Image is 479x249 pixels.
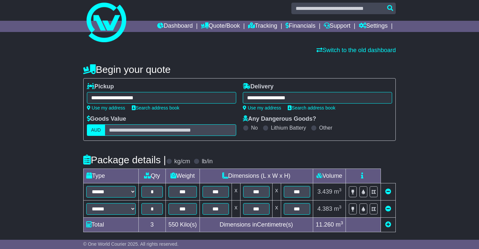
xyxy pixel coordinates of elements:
[316,221,334,228] span: 11.260
[288,105,335,110] a: Search address book
[339,187,342,192] sup: 3
[83,154,166,165] h4: Package details |
[232,201,240,218] td: x
[138,169,166,183] td: Qty
[359,21,388,32] a: Settings
[243,83,274,90] label: Delivery
[132,105,179,110] a: Search address book
[324,21,350,32] a: Support
[272,183,281,201] td: x
[201,21,240,32] a: Quote/Book
[316,47,396,53] a: Switch to the old dashboard
[251,125,258,131] label: No
[271,125,306,131] label: Lithium Battery
[202,158,213,165] label: lb/in
[339,204,342,209] sup: 3
[336,221,343,228] span: m
[385,205,391,212] a: Remove this item
[83,64,396,75] h4: Begin your quote
[248,21,277,32] a: Tracking
[334,188,342,195] span: m
[317,188,332,195] span: 3.439
[87,105,125,110] a: Use my address
[341,220,343,225] sup: 3
[317,205,332,212] span: 4.383
[83,241,179,247] span: © One World Courier 2025. All rights reserved.
[87,83,114,90] label: Pickup
[168,221,178,228] span: 550
[166,169,200,183] td: Weight
[200,218,313,232] td: Dimensions in Centimetre(s)
[166,218,200,232] td: Kilo(s)
[243,115,316,123] label: Any Dangerous Goods?
[319,125,332,131] label: Other
[243,105,281,110] a: Use my address
[385,221,391,228] a: Add new item
[174,158,190,165] label: kg/cm
[83,169,138,183] td: Type
[138,218,166,232] td: 3
[87,115,126,123] label: Goods Value
[87,124,105,136] label: AUD
[334,205,342,212] span: m
[272,201,281,218] td: x
[313,169,346,183] td: Volume
[285,21,315,32] a: Financials
[385,188,391,195] a: Remove this item
[157,21,193,32] a: Dashboard
[232,183,240,201] td: x
[200,169,313,183] td: Dimensions (L x W x H)
[83,218,138,232] td: Total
